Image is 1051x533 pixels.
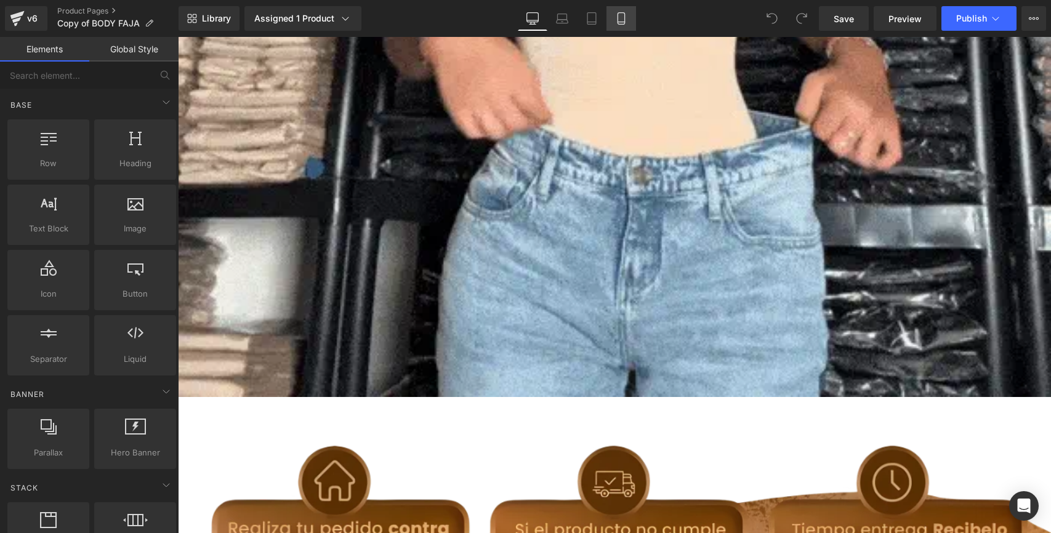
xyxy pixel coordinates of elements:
a: v6 [5,6,47,31]
a: Preview [874,6,936,31]
div: Open Intercom Messenger [1009,491,1039,521]
a: Mobile [606,6,636,31]
a: Laptop [547,6,577,31]
span: Stack [9,482,39,494]
a: Tablet [577,6,606,31]
span: Button [98,287,172,300]
span: Row [11,157,86,170]
button: More [1021,6,1046,31]
span: Copy of BODY FAJA [57,18,140,28]
span: Image [98,222,172,235]
a: New Library [179,6,240,31]
button: Redo [789,6,814,31]
span: Base [9,99,33,111]
a: Product Pages [57,6,179,16]
span: Parallax [11,446,86,459]
span: Save [834,12,854,25]
span: Banner [9,388,46,400]
span: Liquid [98,353,172,366]
span: Separator [11,353,86,366]
span: Heading [98,157,172,170]
span: Publish [956,14,987,23]
span: Hero Banner [98,446,172,459]
a: Global Style [89,37,179,62]
button: Publish [941,6,1017,31]
span: Icon [11,287,86,300]
span: Preview [888,12,922,25]
div: Assigned 1 Product [254,12,352,25]
span: Library [202,13,231,24]
span: Text Block [11,222,86,235]
a: Desktop [518,6,547,31]
div: v6 [25,10,40,26]
button: Undo [760,6,784,31]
